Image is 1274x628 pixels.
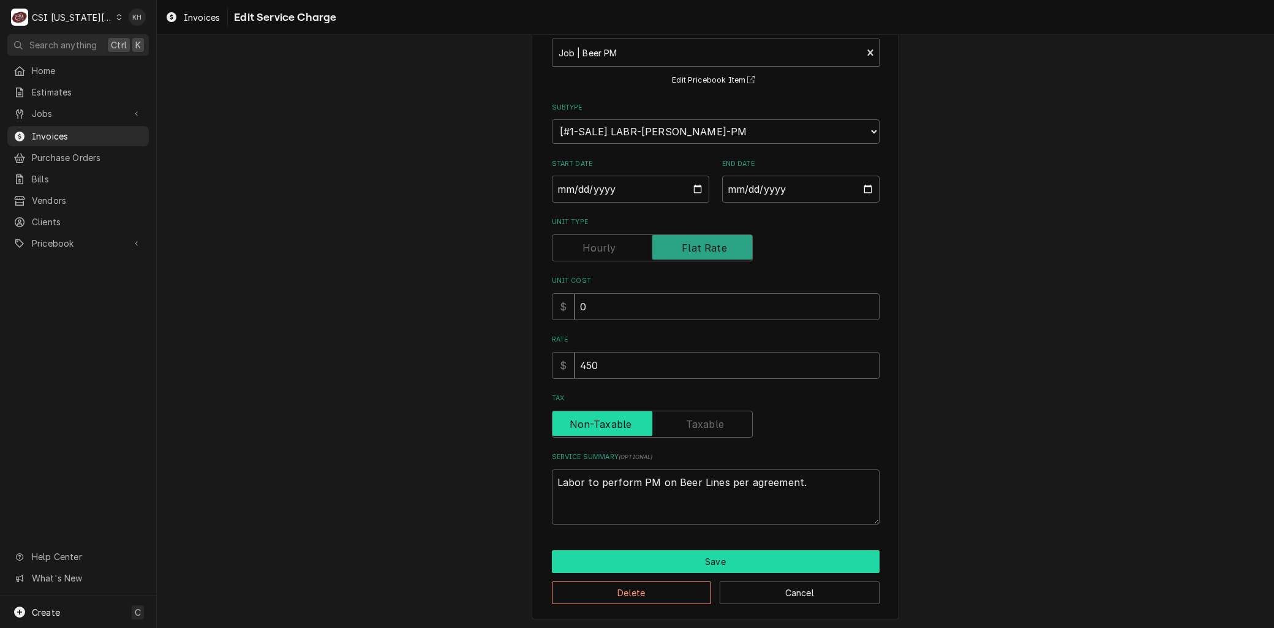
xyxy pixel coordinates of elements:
[7,148,149,168] a: Purchase Orders
[552,293,575,320] div: $
[32,86,143,99] span: Estimates
[11,9,28,26] div: CSI Kansas City's Avatar
[7,233,149,253] a: Go to Pricebook
[552,276,880,286] label: Unit Cost
[7,568,149,588] a: Go to What's New
[552,581,712,604] button: Delete
[32,64,143,77] span: Home
[552,452,880,525] div: Service Summary
[552,550,880,604] div: Button Group
[552,27,880,88] div: Short Description
[7,190,149,211] a: Vendors
[32,194,143,207] span: Vendors
[184,11,220,24] span: Invoices
[552,176,709,203] input: yyyy-mm-dd
[552,276,880,320] div: Unit Cost
[160,7,225,28] a: Invoices
[552,217,880,227] label: Unit Type
[32,107,124,120] span: Jobs
[11,9,28,26] div: C
[29,39,97,51] span: Search anything
[552,159,709,169] label: Start Date
[32,130,143,143] span: Invoices
[552,335,880,345] label: Rate
[552,550,880,573] div: Button Group Row
[32,607,60,618] span: Create
[552,352,575,379] div: $
[129,9,146,26] div: Kyley Hunnicutt's Avatar
[7,169,149,189] a: Bills
[129,9,146,26] div: KH
[720,581,880,604] button: Cancel
[552,217,880,261] div: Unit Type
[552,394,880,437] div: Tax
[552,452,880,462] label: Service Summary
[111,39,127,51] span: Ctrl
[7,34,149,56] button: Search anythingCtrlK
[670,73,761,88] button: Edit Pricebook Item
[32,237,124,250] span: Pricebook
[135,39,141,51] span: K
[552,550,880,573] button: Save
[135,606,141,619] span: C
[552,469,880,525] textarea: Labor to perform PM on Beer Lines per agreement.
[32,550,141,563] span: Help Center
[7,82,149,102] a: Estimates
[32,173,143,185] span: Bills
[7,61,149,81] a: Home
[7,547,149,567] a: Go to Help Center
[552,103,880,113] label: Subtype
[552,394,880,403] label: Tax
[7,212,149,232] a: Clients
[32,151,143,164] span: Purchase Orders
[552,335,880,378] div: [object Object]
[32,572,141,585] span: What's New
[722,159,880,203] div: End Date
[7,126,149,146] a: Invoices
[7,103,149,124] a: Go to Jobs
[552,159,709,203] div: Start Date
[32,215,143,228] span: Clients
[552,573,880,604] div: Button Group Row
[722,159,880,169] label: End Date
[230,9,336,26] span: Edit Service Charge
[32,11,113,24] div: CSI [US_STATE][GEOGRAPHIC_DATA]
[619,454,653,460] span: ( optional )
[722,176,880,203] input: yyyy-mm-dd
[552,103,880,144] div: Subtype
